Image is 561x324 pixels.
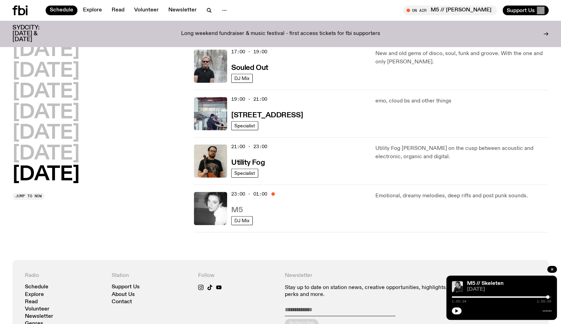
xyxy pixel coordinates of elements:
span: 1:59:59 [537,300,551,303]
span: Specialist [234,123,255,128]
a: Explore [25,292,44,297]
button: [DATE] [12,124,80,143]
a: DJ Mix [231,216,253,225]
button: Support Us [503,6,549,15]
a: Newsletter [25,314,53,319]
a: Contact [112,299,132,305]
h4: Station [112,272,190,279]
h3: Souled Out [231,64,268,72]
span: 19:00 - 21:00 [231,96,267,102]
a: Volunteer [25,307,49,312]
a: Read [25,299,38,305]
p: Stay up to date on station news, creative opportunities, highlights, perks and more. [285,285,450,298]
span: Specialist [234,171,255,176]
p: Utility Fog [PERSON_NAME] on the cusp between acoustic and electronic, organic and digital. [375,144,549,161]
p: Emotional, dreamy melodies, deep riffs and post punk sounds. [375,192,549,200]
span: DJ Mix [234,218,250,223]
span: 17:00 - 19:00 [231,48,267,55]
a: Utility Fog [231,158,265,166]
span: [DATE] [467,287,551,292]
h3: [STREET_ADDRESS] [231,112,303,119]
span: 21:00 - 23:00 [231,143,267,150]
span: 23:00 - 01:00 [231,191,267,197]
a: Read [107,6,129,15]
a: Volunteer [130,6,163,15]
h4: Radio [25,272,103,279]
a: Souled Out [231,63,268,72]
p: emo, cloud bs and other things [375,97,549,105]
a: Specialist [231,169,258,178]
a: M5 // Skeleten [467,281,504,286]
a: About Us [112,292,135,297]
span: Support Us [507,7,535,13]
img: Peter holds a cello, wearing a black graphic tee and glasses. He looks directly at the camera aga... [194,144,227,178]
span: Jump to now [15,194,42,198]
a: M5 [231,205,243,214]
a: DJ Mix [231,74,253,83]
a: [STREET_ADDRESS] [231,110,303,119]
button: [DATE] [12,103,80,123]
a: Specialist [231,121,258,130]
a: Schedule [46,6,77,15]
button: Jump to now [12,193,45,200]
span: DJ Mix [234,76,250,81]
img: Stephen looks directly at the camera, wearing a black tee, black sunglasses and headphones around... [194,49,227,83]
p: Long weekend fundraiser & music festival - first access tickets for fbi supporters [181,31,380,37]
h3: M5 [231,207,243,214]
a: Newsletter [164,6,201,15]
button: On AirM5 // [PERSON_NAME] [403,6,497,15]
span: 1:55:34 [452,300,466,303]
button: [DATE] [12,41,80,60]
button: [DATE] [12,165,80,184]
img: Pat sits at a dining table with his profile facing the camera. Rhea sits to his left facing the c... [194,97,227,130]
button: [DATE] [12,82,80,102]
h3: SYDCITY: [DATE] & [DATE] [12,25,57,43]
h4: Newsletter [285,272,450,279]
button: [DATE] [12,62,80,81]
a: Support Us [112,285,140,290]
button: [DATE] [12,144,80,164]
img: A black and white photo of Lilly wearing a white blouse and looking up at the camera. [194,192,227,225]
a: Schedule [25,285,48,290]
h3: Utility Fog [231,159,265,166]
h4: Follow [198,272,277,279]
a: Explore [79,6,106,15]
p: New and old gems of disco, soul, funk and groove. With the one and only [PERSON_NAME]. [375,49,549,66]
